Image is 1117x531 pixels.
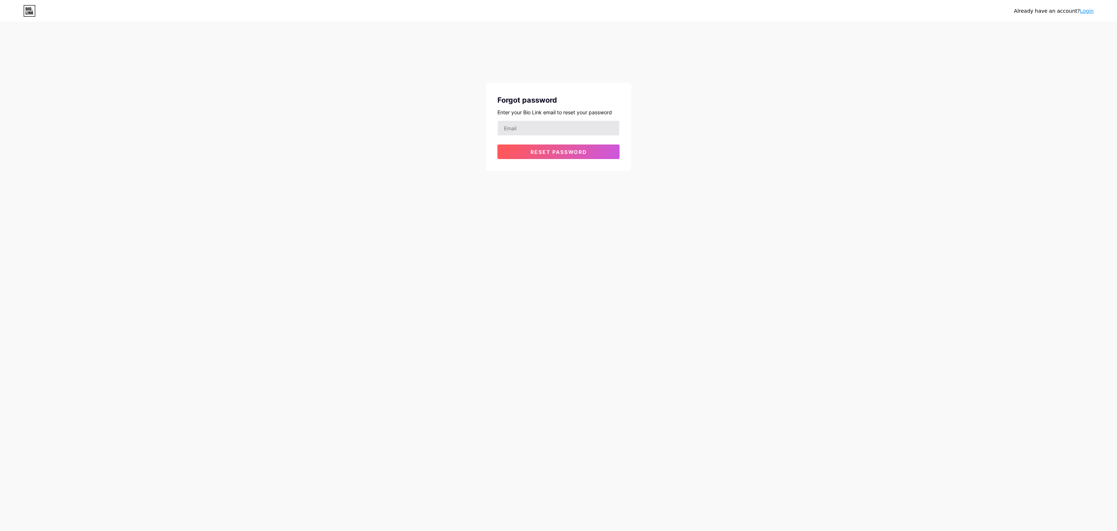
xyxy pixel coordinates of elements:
div: Enter your Bio Link email to reset your password [497,108,620,116]
div: Already have an account? [1014,7,1094,15]
a: Login [1080,8,1094,14]
input: Email [498,121,619,135]
div: Forgot password [497,95,620,106]
button: Reset password [497,144,620,159]
span: Reset password [531,149,587,155]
